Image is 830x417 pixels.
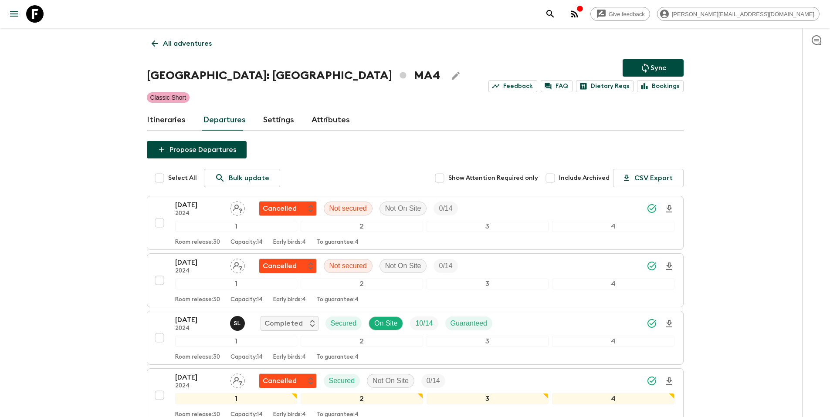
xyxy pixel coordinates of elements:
div: 1 [175,221,298,232]
div: Not On Site [379,259,427,273]
div: 4 [552,336,674,347]
button: Propose Departures [147,141,247,158]
h1: [GEOGRAPHIC_DATA]: [GEOGRAPHIC_DATA] MA4 [147,67,440,84]
p: Bulk update [229,173,269,183]
svg: Download Onboarding [664,204,674,214]
div: Not secured [324,259,373,273]
div: 2 [301,336,423,347]
p: 2024 [175,268,223,275]
button: search adventures [542,5,559,23]
p: 2024 [175,325,223,332]
p: To guarantee: 4 [316,239,359,246]
span: Assign pack leader [230,376,245,383]
span: Give feedback [604,11,650,17]
div: [PERSON_NAME][EMAIL_ADDRESS][DOMAIN_NAME] [657,7,820,21]
div: 3 [427,393,549,404]
span: [PERSON_NAME][EMAIL_ADDRESS][DOMAIN_NAME] [667,11,819,17]
p: Completed [264,318,303,329]
p: Not secured [329,261,367,271]
span: Show Attention Required only [448,174,538,182]
p: Guaranteed [451,318,488,329]
p: [DATE] [175,200,223,210]
button: [DATE]2024Sara LamzouwaqCompletedSecuredOn SiteTrip FillGuaranteed1234Room release:30Capacity:14E... [147,311,684,365]
p: Not On Site [385,203,421,214]
a: Bookings [637,80,684,92]
span: Select All [168,174,197,182]
p: Sync [650,63,666,73]
p: 2024 [175,210,223,217]
p: Secured [329,376,355,386]
a: Feedback [488,80,537,92]
button: Edit Adventure Title [447,67,464,84]
p: Not On Site [385,261,421,271]
p: 0 / 14 [439,261,452,271]
p: Cancelled [263,203,297,214]
p: Room release: 30 [175,354,220,361]
svg: Synced Successfully [647,261,657,271]
p: Early birds: 4 [273,354,306,361]
svg: Download Onboarding [664,319,674,329]
div: Trip Fill [434,259,457,273]
div: Trip Fill [410,316,438,330]
span: Assign pack leader [230,204,245,211]
p: Classic Short [150,93,186,102]
button: [DATE]2024Assign pack leaderUnable to secureNot securedNot On SiteTrip Fill1234Room release:30Cap... [147,196,684,250]
div: 4 [552,221,674,232]
div: 3 [427,221,549,232]
div: Not On Site [379,202,427,215]
div: 1 [175,393,298,404]
span: Sara Lamzouwaq [230,319,247,326]
p: All adventures [163,38,212,49]
div: 3 [427,336,549,347]
p: Cancelled [263,376,297,386]
p: Not secured [329,203,367,214]
a: Bulk update [204,169,280,187]
div: Trip Fill [421,374,445,388]
a: Settings [263,110,294,131]
div: Not On Site [367,374,414,388]
a: Dietary Reqs [576,80,634,92]
div: 4 [552,278,674,289]
p: To guarantee: 4 [316,354,359,361]
p: Secured [331,318,357,329]
button: CSV Export [613,169,684,187]
a: Give feedback [590,7,650,21]
div: Unable to secure [259,259,317,273]
p: 2024 [175,383,223,390]
a: All adventures [147,35,217,52]
p: Cancelled [263,261,297,271]
p: Capacity: 14 [230,296,263,303]
p: Capacity: 14 [230,239,263,246]
div: Flash Pack cancellation [259,373,317,388]
span: Assign pack leader [230,261,245,268]
div: 1 [175,278,298,289]
svg: Synced Successfully [647,318,657,329]
p: [DATE] [175,257,223,268]
p: Early birds: 4 [273,239,306,246]
svg: Synced Successfully [647,376,657,386]
p: Room release: 30 [175,239,220,246]
a: Departures [203,110,246,131]
a: FAQ [541,80,573,92]
div: 4 [552,393,674,404]
p: 0 / 14 [439,203,452,214]
div: Trip Fill [434,202,457,215]
p: To guarantee: 4 [316,296,359,303]
button: menu [5,5,23,23]
div: 3 [427,278,549,289]
p: [DATE] [175,315,223,325]
div: Unable to secure [259,201,317,216]
div: Secured [325,316,362,330]
div: Secured [324,374,360,388]
div: 2 [301,221,423,232]
p: 10 / 14 [415,318,433,329]
div: 2 [301,278,423,289]
button: Sync adventure departures to the booking engine [623,59,684,77]
a: Attributes [312,110,350,131]
div: Not secured [324,202,373,215]
div: 2 [301,393,423,404]
a: Itineraries [147,110,186,131]
p: [DATE] [175,372,223,383]
div: 1 [175,336,298,347]
button: [DATE]2024Assign pack leaderUnable to secureNot securedNot On SiteTrip Fill1234Room release:30Cap... [147,253,684,307]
